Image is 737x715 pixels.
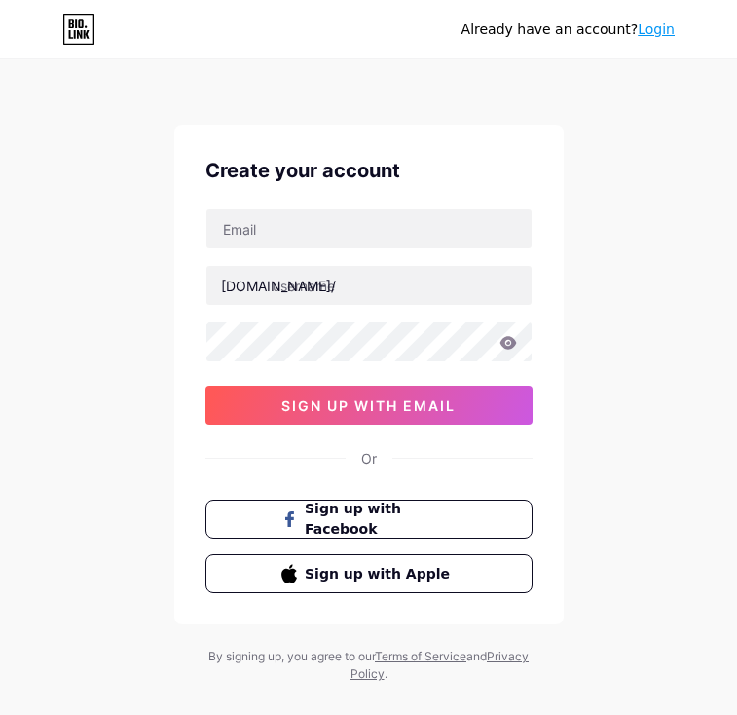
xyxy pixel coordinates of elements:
[305,499,456,540] span: Sign up with Facebook
[638,21,675,37] a: Login
[205,554,533,593] button: Sign up with Apple
[203,648,534,683] div: By signing up, you agree to our and .
[221,276,336,296] div: [DOMAIN_NAME]/
[205,156,533,185] div: Create your account
[281,397,456,414] span: sign up with email
[361,448,377,469] div: Or
[461,19,675,40] div: Already have an account?
[206,266,532,305] input: username
[375,649,466,663] a: Terms of Service
[205,386,533,425] button: sign up with email
[305,564,456,584] span: Sign up with Apple
[206,209,532,248] input: Email
[205,500,533,539] button: Sign up with Facebook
